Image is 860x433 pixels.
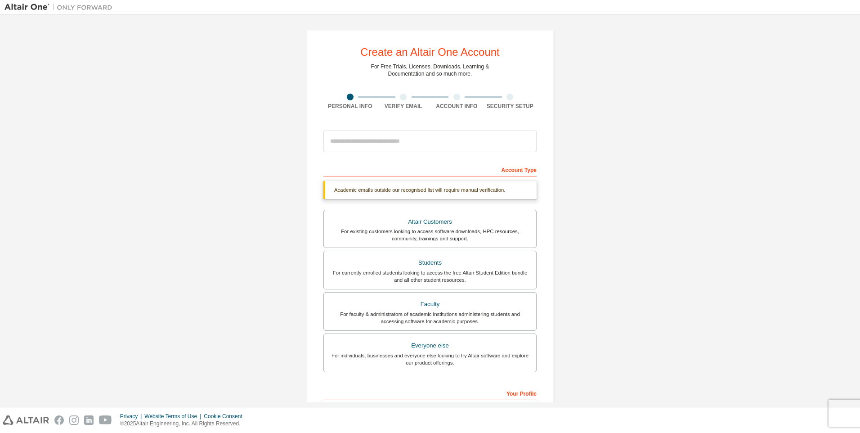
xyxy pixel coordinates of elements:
[371,63,489,77] div: For Free Trials, Licenses, Downloads, Learning & Documentation and so much more.
[323,386,537,400] div: Your Profile
[329,298,531,311] div: Faculty
[323,181,537,199] div: Academic emails outside our recognised list will require manual verification.
[54,415,64,425] img: facebook.svg
[329,228,531,242] div: For existing customers looking to access software downloads, HPC resources, community, trainings ...
[329,269,531,284] div: For currently enrolled students looking to access the free Altair Student Edition bundle and all ...
[120,420,248,428] p: © 2025 Altair Engineering, Inc. All Rights Reserved.
[144,413,204,420] div: Website Terms of Use
[329,352,531,366] div: For individuals, businesses and everyone else looking to try Altair software and explore our prod...
[329,216,531,228] div: Altair Customers
[323,103,377,110] div: Personal Info
[377,103,430,110] div: Verify Email
[323,162,537,176] div: Account Type
[484,103,537,110] div: Security Setup
[430,103,484,110] div: Account Info
[329,311,531,325] div: For faculty & administrators of academic institutions administering students and accessing softwa...
[84,415,94,425] img: linkedin.svg
[3,415,49,425] img: altair_logo.svg
[99,415,112,425] img: youtube.svg
[69,415,79,425] img: instagram.svg
[329,339,531,352] div: Everyone else
[360,47,500,58] div: Create an Altair One Account
[204,413,247,420] div: Cookie Consent
[329,257,531,269] div: Students
[120,413,144,420] div: Privacy
[4,3,117,12] img: Altair One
